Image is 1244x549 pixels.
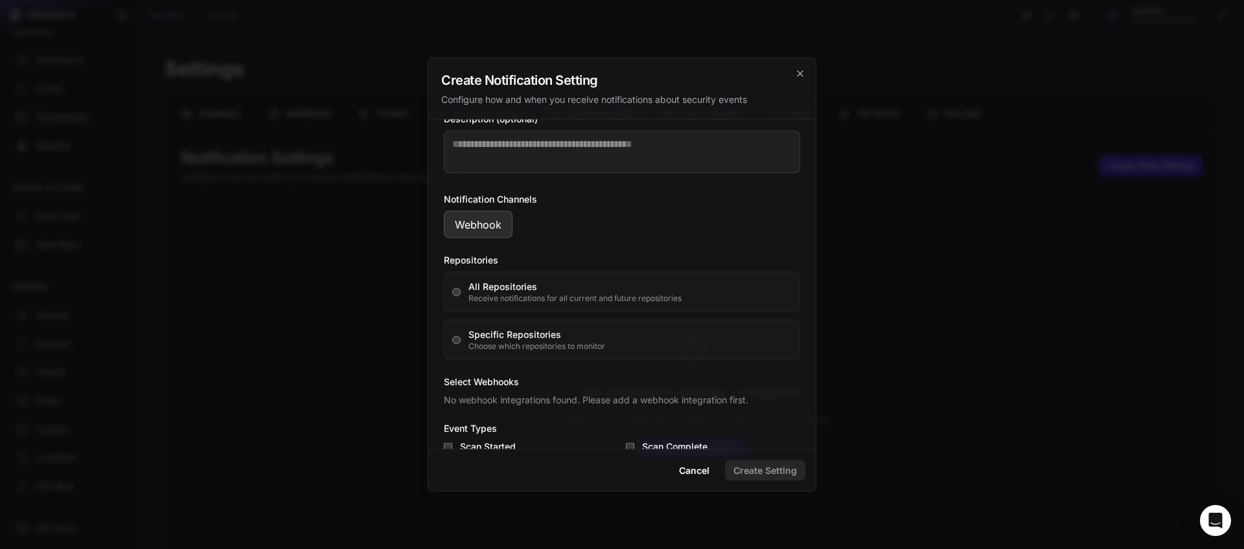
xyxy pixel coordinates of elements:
button: Webhook [444,211,513,238]
div: Specific Repositories [468,328,792,341]
label: Event Types [444,422,800,435]
div: Receive notifications for all current and future repositories [468,293,792,304]
div: All Repositories [468,280,792,293]
div: No webhook integrations found. Please add a webhook integration first. [444,394,800,407]
input: Scan Started When a scan begins [444,443,452,451]
input: All Repositories Receive notifications for all current and future repositories [452,287,461,296]
svg: cross 2, [795,69,805,79]
button: Cancel [671,460,717,480]
input: Scan Complete When a scan finishes successfully [626,443,634,451]
label: Description (optional) [444,113,800,126]
input: Specific Repositories Choose which repositories to monitor [452,335,461,344]
label: Notification Channels [444,193,800,206]
div: Scan Started [460,440,618,453]
label: Repositories [444,254,800,267]
div: Scan Complete [642,440,800,453]
div: Choose which repositories to monitor [468,341,792,352]
div: Open Intercom Messenger [1200,505,1231,536]
div: Configure how and when you receive notifications about security events [441,93,803,106]
label: Select Webhooks [444,375,800,388]
button: Create Setting [725,460,805,480]
h2: Create Notification Setting [441,71,803,89]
